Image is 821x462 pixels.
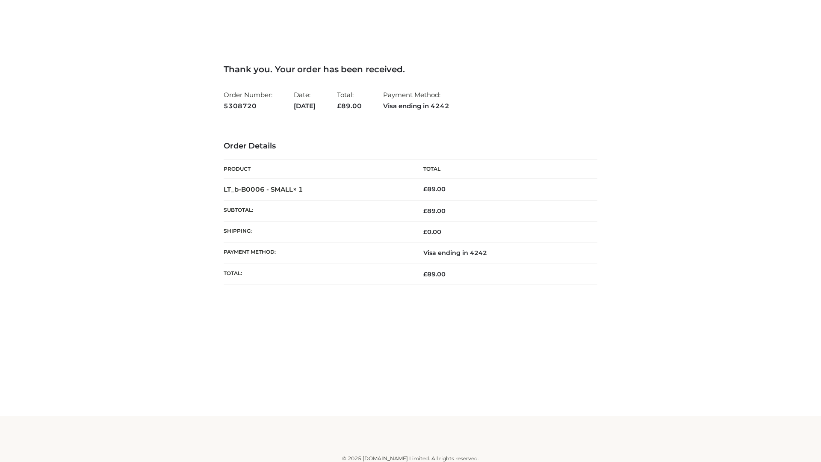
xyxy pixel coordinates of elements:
th: Subtotal: [224,200,410,221]
span: 89.00 [337,102,362,110]
li: Date: [294,87,316,113]
h3: Order Details [224,142,597,151]
span: £ [423,185,427,193]
th: Total [410,160,597,179]
span: 89.00 [423,207,446,215]
strong: LT_b-B0006 - SMALL [224,185,303,193]
td: Visa ending in 4242 [410,243,597,264]
bdi: 0.00 [423,228,441,236]
strong: Visa ending in 4242 [383,101,449,112]
th: Product [224,160,410,179]
strong: [DATE] [294,101,316,112]
bdi: 89.00 [423,185,446,193]
span: 89.00 [423,270,446,278]
span: £ [337,102,341,110]
li: Order Number: [224,87,272,113]
span: £ [423,207,427,215]
th: Shipping: [224,222,410,243]
li: Payment Method: [383,87,449,113]
li: Total: [337,87,362,113]
span: £ [423,270,427,278]
strong: 5308720 [224,101,272,112]
h3: Thank you. Your order has been received. [224,64,597,74]
th: Payment method: [224,243,410,264]
span: £ [423,228,427,236]
strong: × 1 [293,185,303,193]
th: Total: [224,264,410,284]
